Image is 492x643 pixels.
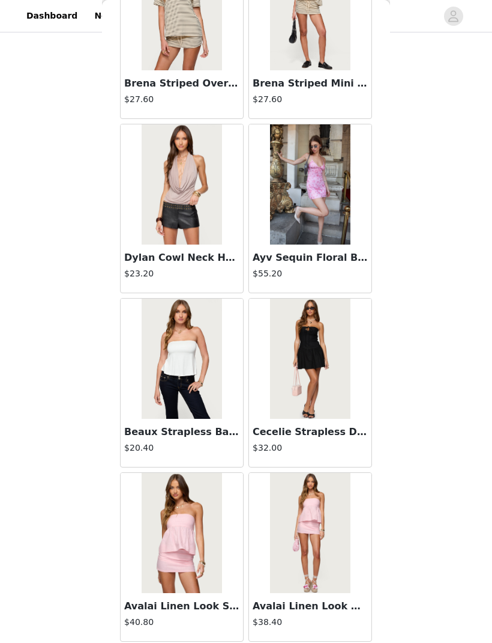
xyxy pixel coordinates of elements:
h4: $23.20 [124,267,239,280]
h4: $55.20 [253,267,368,280]
h4: $38.40 [253,616,368,629]
h3: Avalai Linen Look Strapless Babydoll Top [124,599,239,614]
h3: Ayv Sequin Floral Backless Mini Dress [253,251,368,265]
h4: $32.00 [253,442,368,454]
img: Avalai Linen Look Mini Skort [270,473,350,593]
a: Networks [87,2,146,29]
h3: Dylan Cowl Neck Halter Top [124,251,239,265]
img: Cecelie Strapless Drop Waist Mini Dress [270,299,350,419]
h3: Avalai Linen Look Mini Skort [253,599,368,614]
img: Dylan Cowl Neck Halter Top [142,124,221,245]
h4: $40.80 [124,616,239,629]
img: Ayv Sequin Floral Backless Mini Dress [270,124,350,245]
img: Avalai Linen Look Strapless Babydoll Top [142,473,221,593]
h4: $27.60 [124,93,239,106]
div: avatar [448,7,459,26]
a: Dashboard [19,2,85,29]
h3: Beaux Strapless Babydoll Top [124,425,239,439]
h3: Brena Striped Mini Skort [253,76,368,91]
h3: Brena Striped Oversized T Shirt [124,76,239,91]
h4: $20.40 [124,442,239,454]
h4: $27.60 [253,93,368,106]
img: Beaux Strapless Babydoll Top [142,299,221,419]
h3: Cecelie Strapless Drop Waist Mini Dress [253,425,368,439]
